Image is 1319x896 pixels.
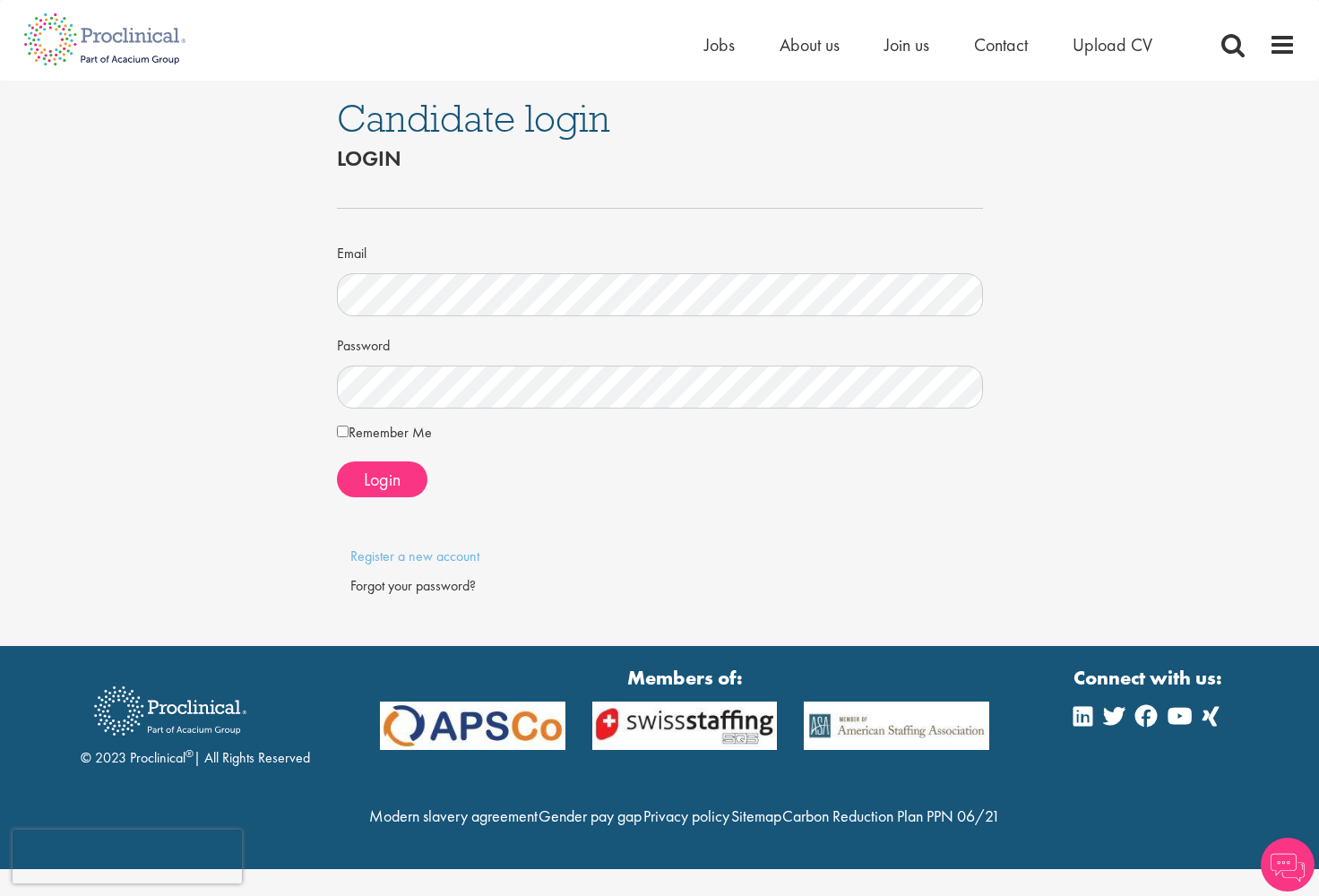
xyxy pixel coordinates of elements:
div: Forgot your password? [350,576,970,597]
img: Chatbot [1261,838,1315,892]
input: Remember Me [337,426,349,437]
label: Remember Me [337,422,432,444]
iframe: reCAPTCHA [13,830,242,883]
a: About us [780,33,840,56]
a: Carbon Reduction Plan PPN 06/21 [782,806,1000,826]
a: Gender pay gap [539,806,642,826]
a: Join us [884,33,929,56]
strong: Connect with us: [1073,664,1226,692]
a: Jobs [704,33,735,56]
img: APSCo [579,702,791,751]
strong: Members of: [380,664,989,692]
a: Upload CV [1073,33,1152,56]
img: APSCo [790,702,1003,751]
a: Privacy policy [643,806,729,826]
a: Modern slavery agreement [369,806,538,826]
label: Email [337,237,366,264]
a: Register a new account [350,547,479,565]
div: © 2023 Proclinical | All Rights Reserved [81,673,310,769]
img: APSCo [366,702,579,751]
a: Sitemap [731,806,781,826]
span: Candidate login [337,94,610,142]
h2: Login [337,147,983,170]
span: Login [364,468,401,491]
img: Proclinical Recruitment [81,674,260,748]
label: Password [337,330,390,357]
button: Login [337,461,427,497]
sup: ® [185,746,194,761]
a: Contact [974,33,1028,56]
